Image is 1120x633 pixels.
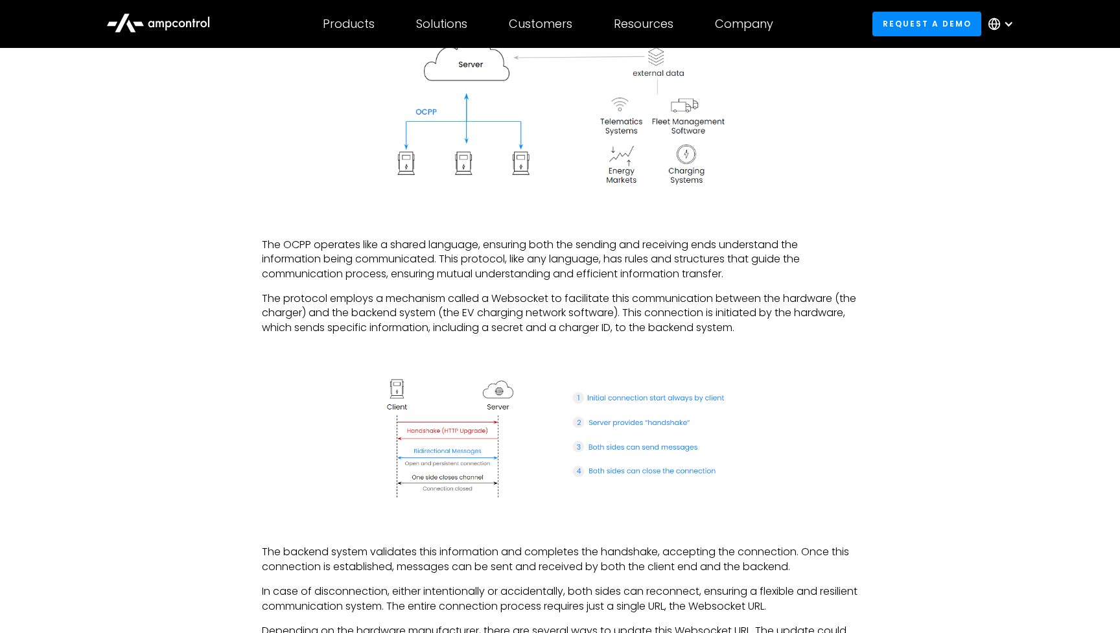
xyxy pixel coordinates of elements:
p: The protocol employs a mechanism called a Websocket to facilitate this communication between the ... [262,292,858,335]
div: Company [715,17,773,31]
div: Products [323,17,375,31]
div: Customers [509,17,572,31]
p: The backend system validates this information and completes the handshake, accepting the connecti... [262,545,858,574]
p: The OCPP operates like a shared language, ensuring both the sending and receiving ends understand... [262,238,858,281]
div: Solutions [416,17,467,31]
div: Resources [614,17,673,31]
a: Request a demo [872,12,981,36]
p: In case of disconnection, either intentionally or accidentally, both sides can reconnect, ensurin... [262,584,858,614]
